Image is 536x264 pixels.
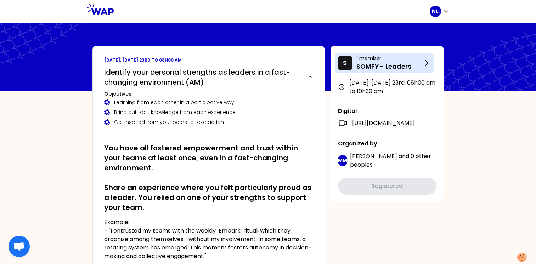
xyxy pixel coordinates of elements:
[352,119,415,127] a: [URL][DOMAIN_NAME]
[350,152,397,160] span: [PERSON_NAME]
[350,152,431,169] span: 0 other peoples
[356,54,422,62] p: 1 member
[104,90,313,97] h3: Objectives
[104,99,313,106] div: Learning from each other in a participative way
[338,178,436,195] button: Registered
[338,157,347,164] p: MM
[338,79,436,96] div: [DATE], [DATE] 23rd , 08h00 am to 10h30 am
[356,62,422,71] p: SOMFY - Leaders
[104,109,313,116] div: Bring out tacit knowledge from each experience
[104,67,301,87] h2: Identify your personal strengths as leaders in a fast-changing environment (AM)
[432,8,439,15] p: NL
[350,152,436,169] p: and
[343,58,347,68] p: S
[104,67,313,87] button: Identify your personal strengths as leaders in a fast-changing environment (AM)
[338,139,436,148] p: Organized by
[430,6,450,17] button: NL
[338,107,436,115] p: Digital
[104,143,313,212] h2: You have all fostered empowerment and trust within your teams at least once, even in a fast-chang...
[9,236,30,257] div: Ouvrir le chat
[104,57,313,63] p: [DATE], [DATE] 23rd to 08h00 am
[104,119,313,126] div: Get inspired from your peers to take action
